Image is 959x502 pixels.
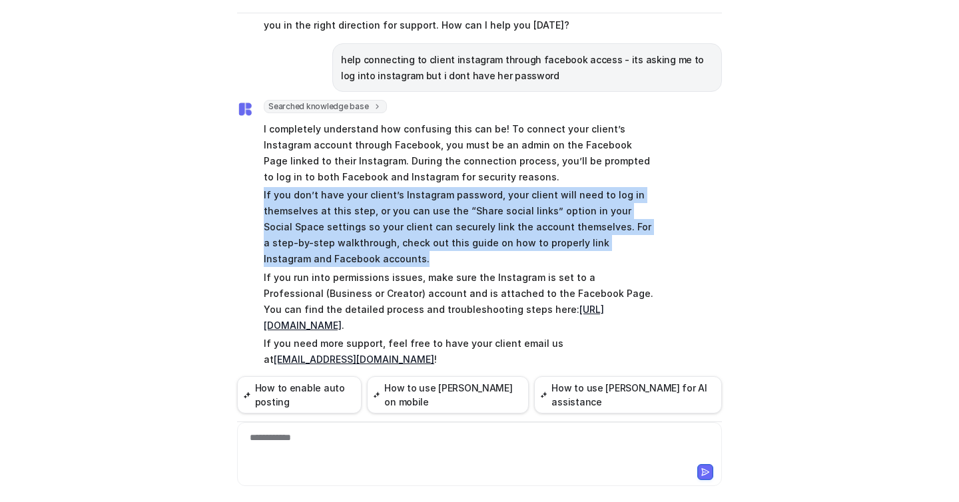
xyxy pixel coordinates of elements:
[367,376,529,413] button: How to use [PERSON_NAME] on mobile
[264,270,653,334] p: If you run into permissions issues, make sure the Instagram is set to a Professional (Business or...
[264,304,604,331] a: [URL][DOMAIN_NAME]
[274,354,434,365] a: [EMAIL_ADDRESS][DOMAIN_NAME]
[534,376,722,413] button: How to use [PERSON_NAME] for AI assistance
[264,336,653,368] p: If you need more support, feel free to have your client email us at !
[264,1,653,33] p: 👋 Hi, I'm the [PERSON_NAME] chatbot! I can answer common questions or point you in the right dire...
[264,121,653,185] p: I completely understand how confusing this can be! To connect your client’s Instagram account thr...
[237,376,362,413] button: How to enable auto posting
[341,52,713,84] p: help connecting to client instagram through facebook access - its asking me to log into instagram...
[264,100,387,113] span: Searched knowledge base
[264,187,653,267] p: If you don’t have your client’s Instagram password, your client will need to log in themselves at...
[237,101,253,117] img: Widget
